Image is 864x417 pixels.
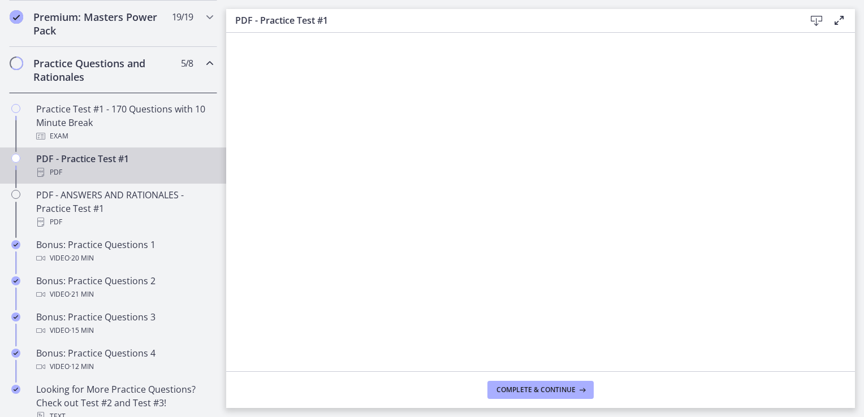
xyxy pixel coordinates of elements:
[11,385,20,394] i: Completed
[36,274,213,301] div: Bonus: Practice Questions 2
[11,312,20,322] i: Completed
[33,10,171,37] h2: Premium: Masters Power Pack
[70,288,94,301] span: · 21 min
[36,188,213,229] div: PDF - ANSWERS AND RATIONALES - Practice Test #1
[36,310,213,337] div: Bonus: Practice Questions 3
[36,166,213,179] div: PDF
[181,57,193,70] span: 5 / 8
[36,129,213,143] div: Exam
[36,102,213,143] div: Practice Test #1 - 170 Questions with 10 Minute Break
[36,324,213,337] div: Video
[172,10,193,24] span: 19 / 19
[11,349,20,358] i: Completed
[36,346,213,373] div: Bonus: Practice Questions 4
[36,251,213,265] div: Video
[70,324,94,337] span: · 15 min
[496,385,576,394] span: Complete & continue
[487,381,594,399] button: Complete & continue
[11,240,20,249] i: Completed
[70,251,94,265] span: · 20 min
[36,152,213,179] div: PDF - Practice Test #1
[10,10,23,24] i: Completed
[70,360,94,373] span: · 12 min
[36,288,213,301] div: Video
[33,57,171,84] h2: Practice Questions and Rationales
[36,238,213,265] div: Bonus: Practice Questions 1
[36,360,213,373] div: Video
[36,215,213,229] div: PDF
[235,14,787,27] h3: PDF - Practice Test #1
[11,276,20,285] i: Completed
